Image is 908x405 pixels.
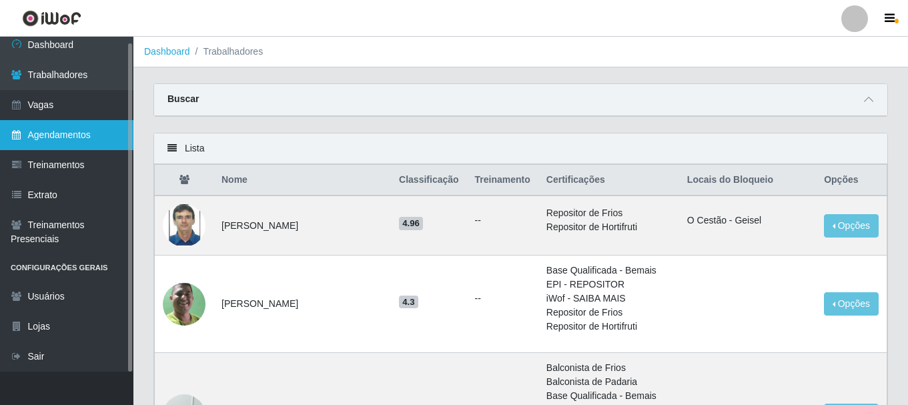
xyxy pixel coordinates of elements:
[475,214,530,228] ul: --
[546,389,671,403] li: Base Qualificada - Bemais
[546,361,671,375] li: Balconista de Frios
[213,256,391,353] td: [PERSON_NAME]
[546,375,671,389] li: Balconista de Padaria
[190,45,264,59] li: Trabalhadores
[133,37,908,67] nav: breadcrumb
[816,165,887,196] th: Opções
[391,165,467,196] th: Classificação
[213,195,391,256] td: [PERSON_NAME]
[154,133,887,164] div: Lista
[687,214,808,228] li: O Cestão - Geisel
[824,292,879,316] button: Opções
[163,256,205,351] img: 1722973845871.jpeg
[824,214,879,238] button: Opções
[475,292,530,306] ul: --
[399,217,423,230] span: 4.96
[546,264,671,278] li: Base Qualificada - Bemais
[546,306,671,320] li: Repositor de Frios
[538,165,679,196] th: Certificações
[546,220,671,234] li: Repositor de Hortifruti
[167,93,199,104] strong: Buscar
[467,165,538,196] th: Treinamento
[399,296,418,309] span: 4.3
[679,165,816,196] th: Locais do Bloqueio
[144,46,190,57] a: Dashboard
[163,198,205,253] img: 1685545063644.jpeg
[546,292,671,306] li: iWof - SAIBA MAIS
[546,278,671,292] li: EPI - REPOSITOR
[213,165,391,196] th: Nome
[546,320,671,334] li: Repositor de Hortifruti
[546,206,671,220] li: Repositor de Frios
[22,10,81,27] img: CoreUI Logo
